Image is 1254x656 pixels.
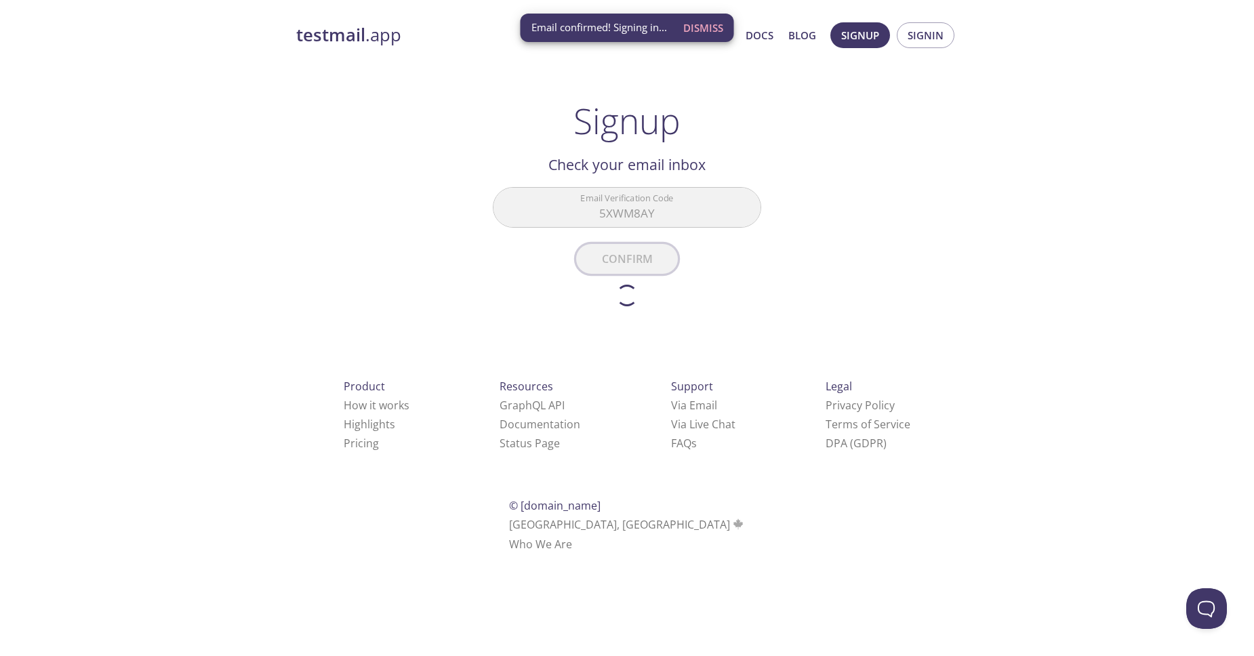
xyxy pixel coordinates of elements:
[509,498,601,513] span: © [DOMAIN_NAME]
[841,26,879,44] span: Signup
[826,417,910,432] a: Terms of Service
[344,379,385,394] span: Product
[500,398,565,413] a: GraphQL API
[826,379,852,394] span: Legal
[344,398,409,413] a: How it works
[500,417,580,432] a: Documentation
[509,537,572,552] a: Who We Are
[531,20,667,35] span: Email confirmed! Signing in...
[826,398,895,413] a: Privacy Policy
[1186,588,1227,629] iframe: Help Scout Beacon - Open
[671,398,717,413] a: Via Email
[344,436,379,451] a: Pricing
[344,417,395,432] a: Highlights
[908,26,944,44] span: Signin
[897,22,954,48] button: Signin
[746,26,773,44] a: Docs
[671,436,697,451] a: FAQ
[826,436,887,451] a: DPA (GDPR)
[830,22,890,48] button: Signup
[493,153,761,176] h2: Check your email inbox
[671,417,735,432] a: Via Live Chat
[671,379,713,394] span: Support
[573,100,681,141] h1: Signup
[500,379,553,394] span: Resources
[500,436,560,451] a: Status Page
[683,19,723,37] span: Dismiss
[691,436,697,451] span: s
[678,15,729,41] button: Dismiss
[788,26,816,44] a: Blog
[296,23,365,47] strong: testmail
[296,24,615,47] a: testmail.app
[509,517,746,532] span: [GEOGRAPHIC_DATA], [GEOGRAPHIC_DATA]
